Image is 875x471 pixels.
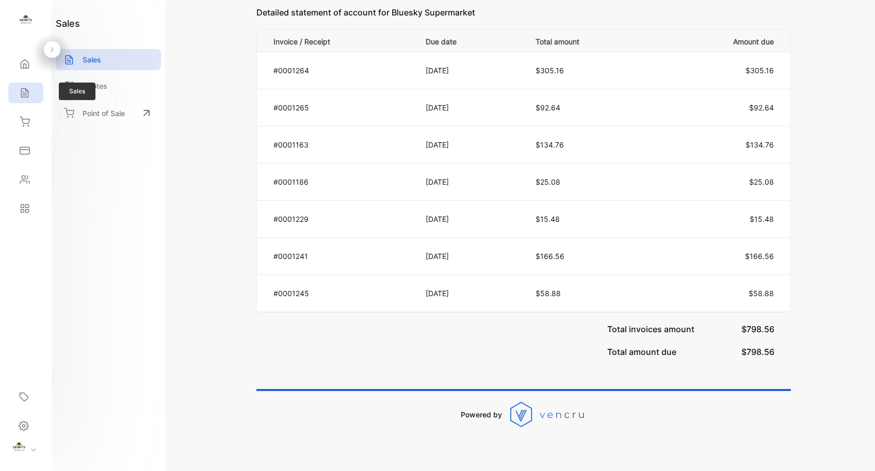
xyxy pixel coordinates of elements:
[536,103,560,112] span: $92.64
[256,6,790,29] p: Detailed statement of account for Bluesky Supermarket
[426,65,514,76] p: [DATE]
[83,54,101,65] p: Sales
[56,102,161,124] a: Point of Sale
[536,66,564,75] span: $305.16
[56,49,161,70] a: Sales
[607,313,694,335] p: Total invoices amount
[741,347,774,357] span: $798.56
[273,102,412,113] p: #0001265
[741,324,774,334] span: $798.56
[59,83,95,100] span: Sales
[273,34,412,47] p: Invoice / Receipt
[607,335,676,358] p: Total amount due
[536,252,564,261] span: $166.56
[273,288,412,299] p: #0001245
[536,215,560,223] span: $15.48
[426,102,514,113] p: [DATE]
[426,34,514,47] p: Due date
[536,140,564,149] span: $134.76
[461,409,502,420] p: Powered by
[273,214,412,224] p: #0001229
[273,139,412,150] p: #0001163
[746,140,774,149] span: $134.76
[749,103,774,112] span: $92.64
[56,75,161,96] a: Quotes
[749,177,774,186] span: $25.08
[83,108,125,119] p: Point of Sale
[273,251,412,262] p: #0001241
[665,34,773,47] p: Amount due
[83,80,107,91] p: Quotes
[18,13,34,29] img: logo
[273,65,412,76] p: #0001264
[750,215,774,223] span: $15.48
[745,252,774,261] span: $166.56
[8,4,39,35] button: Open LiveChat chat widget
[536,177,560,186] span: $25.08
[536,289,561,298] span: $58.88
[536,34,652,47] p: Total amount
[426,176,514,187] p: [DATE]
[273,176,412,187] p: #0001186
[426,214,514,224] p: [DATE]
[426,139,514,150] p: [DATE]
[749,289,774,298] span: $58.88
[11,441,27,456] img: profile
[426,288,514,299] p: [DATE]
[56,17,80,30] h1: sales
[746,66,774,75] span: $305.16
[426,251,514,262] p: [DATE]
